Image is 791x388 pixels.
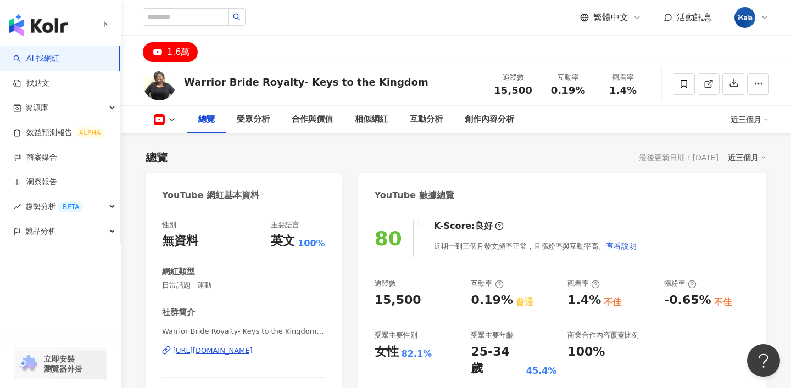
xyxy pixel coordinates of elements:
[551,85,585,96] span: 0.19%
[609,85,637,96] span: 1.4%
[475,220,493,232] div: 良好
[492,72,534,83] div: 追蹤數
[173,346,253,356] div: [URL][DOMAIN_NAME]
[567,279,600,289] div: 觀看率
[25,219,56,244] span: 競品分析
[13,177,57,188] a: 洞察報告
[25,95,48,120] span: 資源庫
[567,330,639,340] div: 商業合作內容覆蓋比例
[162,327,325,336] span: Warrior Bride Royalty- Keys to the Kingdom | @warriorbridekeystothekingdom | UC0V4G6Q6AQsSG5V6w4L...
[731,111,769,128] div: 近三個月
[516,296,533,308] div: 普通
[162,307,195,318] div: 社群簡介
[677,12,712,23] span: 活動訊息
[471,292,513,309] div: 0.19%
[604,296,621,308] div: 不佳
[355,113,388,126] div: 相似網紅
[146,150,168,165] div: 總覽
[434,220,504,232] div: K-Score :
[402,348,432,360] div: 82.1%
[714,296,732,308] div: 不佳
[602,72,644,83] div: 觀看率
[605,235,637,257] button: 查看說明
[233,13,241,21] span: search
[162,233,198,250] div: 無資料
[567,292,601,309] div: 1.4%
[18,355,39,373] img: chrome extension
[471,330,514,340] div: 受眾主要年齡
[471,279,503,289] div: 互動率
[292,113,333,126] div: 合作與價值
[44,354,82,374] span: 立即安裝 瀏覽器外掛
[434,235,637,257] div: 近期一到三個月發文頻率正常，且漲粉率與互動率高。
[162,346,325,356] a: [URL][DOMAIN_NAME]
[13,203,21,211] span: rise
[184,75,428,89] div: Warrior Bride Royalty- Keys to the Kingdom
[271,220,299,230] div: 主要語言
[547,72,589,83] div: 互動率
[13,127,105,138] a: 效益預測報告ALPHA
[567,344,605,361] div: 100%
[465,113,514,126] div: 創作內容分析
[25,194,83,219] span: 趨勢分析
[14,349,107,379] a: chrome extension立即安裝 瀏覽器外掛
[167,44,190,60] div: 1.6萬
[664,279,697,289] div: 漲粉率
[639,153,718,162] div: 最後更新日期：[DATE]
[734,7,755,28] img: cropped-ikala-app-icon-2.png
[526,365,557,377] div: 45.4%
[664,292,711,309] div: -0.65%
[13,152,57,163] a: 商案媒合
[298,238,325,250] span: 100%
[143,42,198,62] button: 1.6萬
[162,189,259,201] div: YouTube 網紅基本資料
[410,113,443,126] div: 互動分析
[606,241,637,250] span: 查看說明
[471,344,523,378] div: 25-34 歲
[494,85,532,96] span: 15,500
[375,227,402,250] div: 80
[375,279,396,289] div: 追蹤數
[237,113,270,126] div: 受眾分析
[375,189,454,201] div: YouTube 數據總覽
[375,344,399,361] div: 女性
[198,113,215,126] div: 總覽
[13,78,49,89] a: 找貼文
[58,201,83,212] div: BETA
[375,292,421,309] div: 15,500
[747,344,780,377] iframe: Help Scout Beacon - Open
[162,266,195,278] div: 網紅類型
[728,150,766,165] div: 近三個月
[162,280,325,290] span: 日常話題 · 運動
[375,330,417,340] div: 受眾主要性別
[271,233,295,250] div: 英文
[9,14,68,36] img: logo
[162,220,176,230] div: 性別
[143,68,176,100] img: KOL Avatar
[13,53,59,64] a: searchAI 找網紅
[593,12,628,24] span: 繁體中文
